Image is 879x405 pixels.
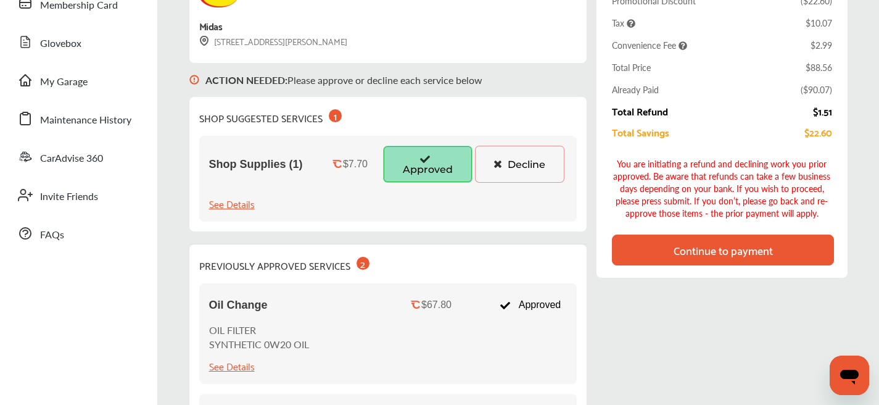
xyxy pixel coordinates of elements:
a: CarAdvise 360 [11,141,145,173]
span: Convenience Fee [612,39,687,51]
p: OIL FILTER [209,323,309,337]
button: Approved [383,146,473,183]
div: Total Savings [612,127,669,138]
span: Invite Friends [40,189,98,205]
div: $7.70 [343,159,368,170]
div: Continue to payment [674,244,773,256]
span: Tax [612,17,635,29]
div: 1 [329,109,342,122]
div: ( $90.07 ) [801,83,832,96]
p: Please approve or decline each service below [205,73,482,87]
div: You are initiating a refund and declining work you prior approved. Be aware that refunds can take... [612,157,832,219]
div: Midas [199,17,223,34]
b: ACTION NEEDED : [205,73,287,87]
div: SHOP SUGGESTED SERVICES [199,107,342,126]
div: $22.60 [804,127,832,138]
p: SYNTHETIC 0W20 OIL [209,337,309,351]
a: Glovebox [11,26,145,58]
div: $1.51 [813,106,832,117]
a: Maintenance History [11,102,145,135]
div: Total Price [612,61,651,73]
div: $2.99 [811,39,832,51]
div: $88.56 [806,61,832,73]
div: [STREET_ADDRESS][PERSON_NAME] [199,34,347,48]
div: $10.07 [806,17,832,29]
div: 2 [357,257,369,270]
span: CarAdvise 360 [40,151,103,167]
a: FAQs [11,217,145,249]
div: Total Refund [612,106,668,117]
span: My Garage [40,74,88,90]
div: See Details [209,195,255,212]
img: svg+xml;base64,PHN2ZyB3aWR0aD0iMTYiIGhlaWdodD0iMTciIHZpZXdCb3g9IjAgMCAxNiAxNyIgZmlsbD0ibm9uZSIgeG... [189,63,199,97]
div: $67.80 [421,299,452,311]
span: Shop Supplies (1) [209,158,303,171]
div: See Details [209,357,255,374]
img: svg+xml;base64,PHN2ZyB3aWR0aD0iMTYiIGhlaWdodD0iMTciIHZpZXdCb3g9IjAgMCAxNiAxNyIgZmlsbD0ibm9uZSIgeG... [199,36,209,46]
a: My Garage [11,64,145,96]
div: Already Paid [612,83,659,96]
div: PREVIOUSLY APPROVED SERVICES [199,254,369,273]
span: Maintenance History [40,112,131,128]
div: Approved [493,293,567,317]
a: Invite Friends [11,179,145,211]
button: Decline [475,146,564,183]
iframe: Button to launch messaging window [830,356,869,395]
span: Oil Change [209,299,268,312]
span: Glovebox [40,36,81,52]
span: FAQs [40,227,64,243]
